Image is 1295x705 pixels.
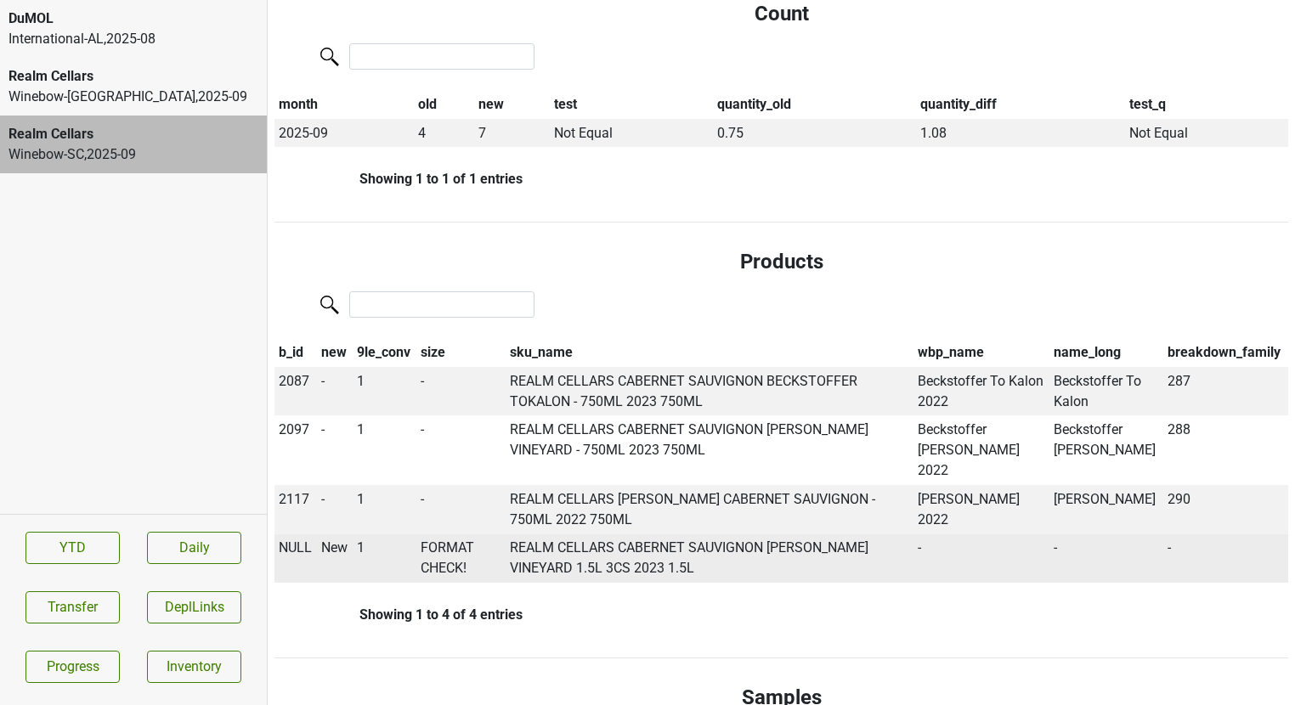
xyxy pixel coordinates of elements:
[274,90,414,119] th: month: activate to sort column descending
[416,485,506,534] td: -
[1126,90,1289,119] th: test_q: activate to sort column ascending
[913,485,1049,534] td: [PERSON_NAME] 2022
[713,90,917,119] th: quantity_old: activate to sort column ascending
[147,532,241,564] a: Daily
[416,338,506,367] th: size: activate to sort column ascending
[317,534,353,584] td: New
[288,250,1275,274] h4: Products
[506,338,914,367] th: sku_name: activate to sort column ascending
[416,367,506,416] td: -
[279,491,309,507] span: 2117
[8,29,258,49] div: International-AL , 2025 - 08
[414,119,474,148] td: 4
[8,8,258,29] div: DuMOL
[506,485,914,534] td: REALM CELLARS [PERSON_NAME] CABERNET SAUVIGNON - 750ML 2022 750ML
[1049,534,1163,584] td: -
[913,415,1049,485] td: Beckstoffer [PERSON_NAME] 2022
[8,124,258,144] div: Realm Cellars
[317,485,353,534] td: -
[274,171,523,187] div: Showing 1 to 1 of 1 entries
[1163,485,1288,534] td: 290
[353,367,416,416] td: 1
[474,90,551,119] th: new: activate to sort column ascending
[25,532,120,564] a: YTD
[1126,119,1289,148] td: Not Equal
[414,90,474,119] th: old: activate to sort column ascending
[353,485,416,534] td: 1
[25,651,120,683] a: Progress
[506,367,914,416] td: REALM CELLARS CABERNET SAUVIGNON BECKSTOFFER TOKALON - 750ML 2023 750ML
[288,2,1275,26] h4: Count
[8,144,258,165] div: Winebow-SC , 2025 - 09
[917,119,1126,148] td: 1.08
[147,651,241,683] a: Inventory
[317,338,353,367] th: new: activate to sort column ascending
[913,367,1049,416] td: Beckstoffer To Kalon 2022
[416,415,506,485] td: -
[713,119,917,148] td: 0.75
[506,415,914,485] td: REALM CELLARS CABERNET SAUVIGNON [PERSON_NAME] VINEYARD - 750ML 2023 750ML
[353,534,416,584] td: 1
[1049,485,1163,534] td: [PERSON_NAME]
[8,66,258,87] div: Realm Cellars
[1163,367,1288,416] td: 287
[917,90,1126,119] th: quantity_diff: activate to sort column ascending
[1163,338,1288,367] th: breakdown_family: activate to sort column ascending
[1049,338,1163,367] th: name_long: activate to sort column ascending
[551,119,713,148] td: Not Equal
[913,534,1049,584] td: -
[274,338,317,367] th: b_id: activate to sort column descending
[279,421,309,437] span: 2097
[474,119,551,148] td: 7
[1163,534,1288,584] td: -
[913,338,1049,367] th: wbp_name: activate to sort column ascending
[1163,415,1288,485] td: 288
[1049,415,1163,485] td: Beckstoffer [PERSON_NAME]
[317,415,353,485] td: -
[551,90,713,119] th: test: activate to sort column ascending
[25,591,120,623] button: Transfer
[353,338,416,367] th: 9le_conv: activate to sort column ascending
[274,606,523,623] div: Showing 1 to 4 of 4 entries
[506,534,914,584] td: REALM CELLARS CABERNET SAUVIGNON [PERSON_NAME] VINEYARD 1.5L 3CS 2023 1.5L
[317,367,353,416] td: -
[279,539,312,556] span: NULL
[1049,367,1163,416] td: Beckstoffer To Kalon
[147,591,241,623] button: DeplLinks
[279,373,309,389] span: 2087
[416,534,506,584] td: FORMAT CHECK!
[8,87,258,107] div: Winebow-[GEOGRAPHIC_DATA] , 2025 - 09
[274,119,414,148] td: 2025-09
[353,415,416,485] td: 1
